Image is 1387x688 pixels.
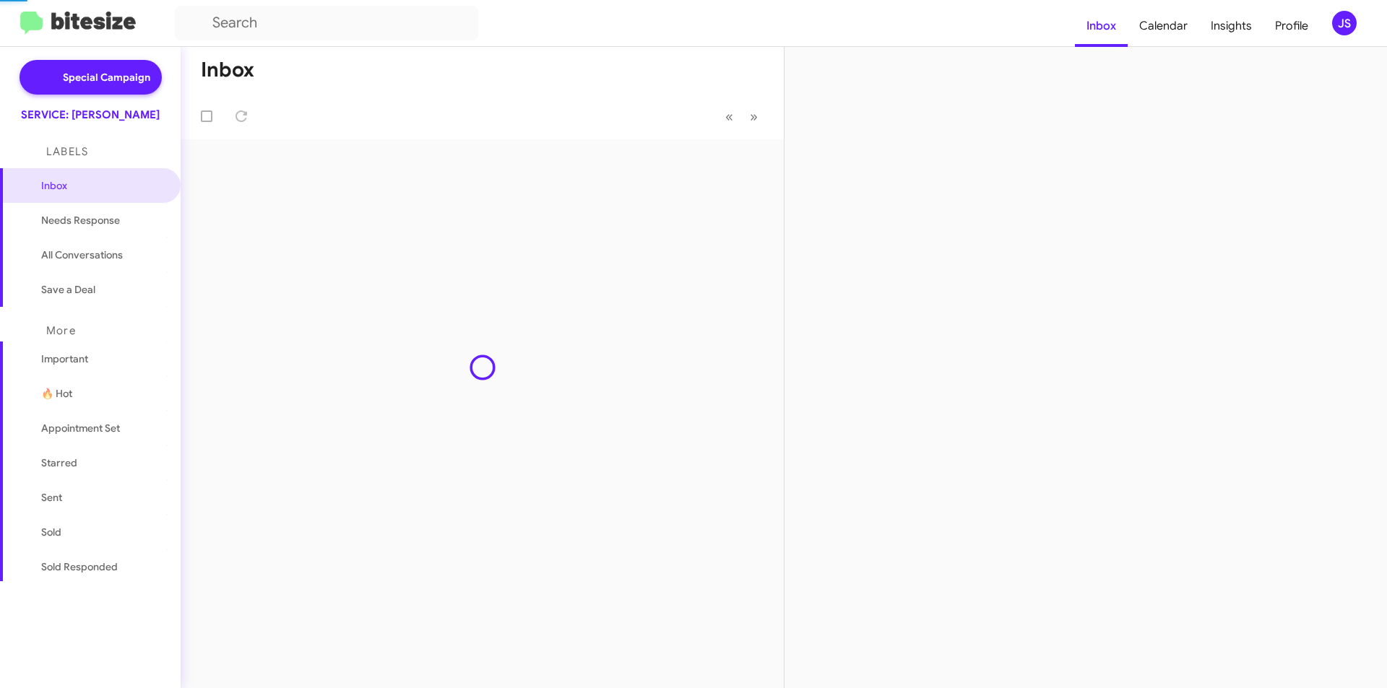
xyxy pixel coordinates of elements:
[1075,5,1128,47] a: Inbox
[725,108,733,126] span: «
[1128,5,1199,47] a: Calendar
[46,145,88,158] span: Labels
[1320,11,1371,35] button: JS
[201,58,254,82] h1: Inbox
[1263,5,1320,47] a: Profile
[741,102,766,131] button: Next
[46,324,76,337] span: More
[717,102,742,131] button: Previous
[63,70,150,84] span: Special Campaign
[41,386,72,401] span: 🔥 Hot
[41,525,61,539] span: Sold
[1199,5,1263,47] a: Insights
[41,421,120,435] span: Appointment Set
[175,6,478,40] input: Search
[20,60,162,95] a: Special Campaign
[41,456,77,470] span: Starred
[41,490,62,505] span: Sent
[41,282,95,297] span: Save a Deal
[21,108,160,122] div: SERVICE: [PERSON_NAME]
[750,108,758,126] span: »
[717,102,766,131] nav: Page navigation example
[41,213,164,227] span: Needs Response
[41,178,164,193] span: Inbox
[41,559,118,574] span: Sold Responded
[1332,11,1357,35] div: JS
[41,352,164,366] span: Important
[41,248,123,262] span: All Conversations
